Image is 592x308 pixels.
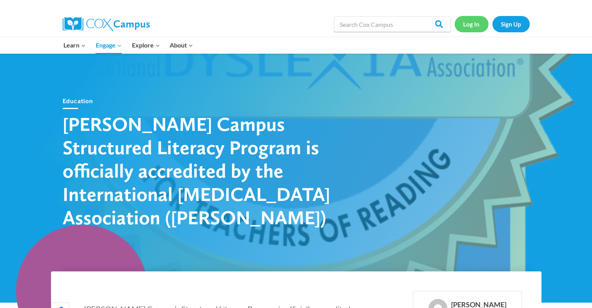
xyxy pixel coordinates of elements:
[455,16,488,32] a: Log In
[455,16,530,32] nav: Secondary Navigation
[63,17,150,31] img: Cox Campus
[59,37,91,53] button: Child menu of Learn
[91,37,127,53] button: Child menu of Engage
[334,16,451,32] input: Search Cox Campus
[492,16,530,32] a: Sign Up
[127,37,165,53] button: Child menu of Explore
[63,112,335,229] h1: [PERSON_NAME] Campus Structured Literacy Program is officially accredited by the International [M...
[63,97,93,104] a: Education
[165,37,198,53] button: Child menu of About
[59,37,198,53] nav: Primary Navigation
